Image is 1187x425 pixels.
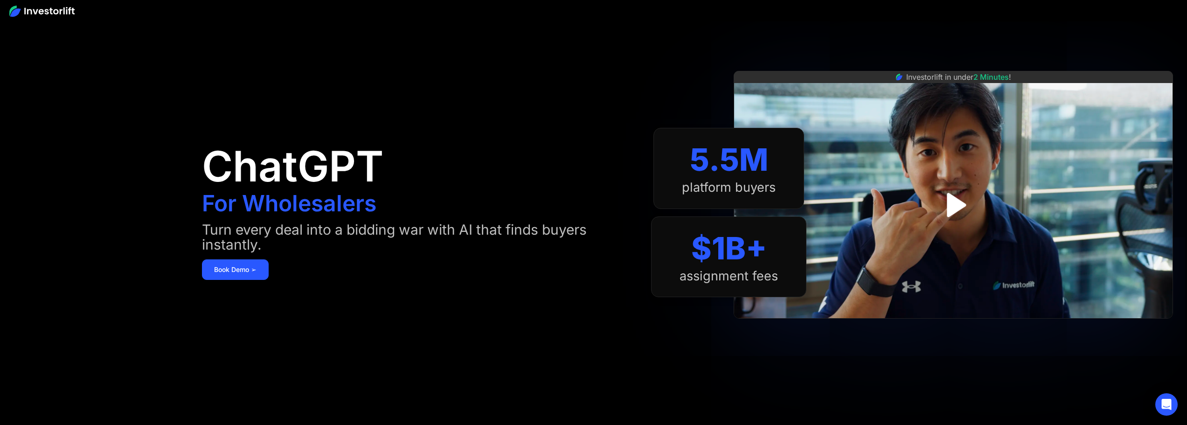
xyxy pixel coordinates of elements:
div: assignment fees [680,269,778,284]
a: open lightbox [933,184,974,226]
div: Turn every deal into a bidding war with AI that finds buyers instantly. [202,222,633,252]
h1: ChatGPT [202,146,383,188]
a: Book Demo ➢ [202,259,269,280]
div: Open Intercom Messenger [1155,393,1178,416]
div: 5.5M [690,141,768,178]
div: $1B+ [691,230,767,267]
div: Investorlift in under ! [906,71,1011,83]
div: platform buyers [682,180,776,195]
span: 2 Minutes [973,72,1009,82]
iframe: Customer reviews powered by Trustpilot [883,323,1023,334]
h1: For Wholesalers [202,192,376,215]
